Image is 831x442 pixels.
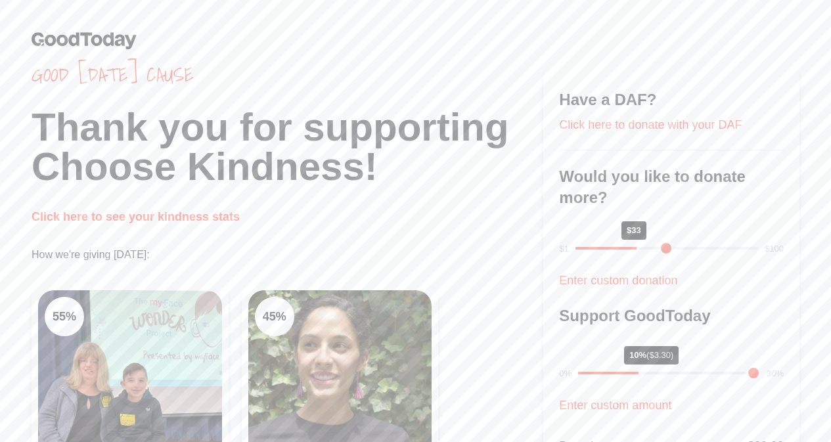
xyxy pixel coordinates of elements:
a: Click here to donate with your DAF [559,118,742,131]
h3: Have a DAF? [559,89,784,110]
span: ($3.30) [646,350,673,360]
div: 10% [624,346,679,365]
p: How we're giving [DATE]: [32,247,543,263]
div: 45 % [255,297,294,336]
a: Enter custom donation [559,274,677,287]
a: Enter custom amount [559,399,671,412]
div: 30% [767,367,784,380]
h1: Thank you for supporting Choose Kindness! [32,108,543,187]
h3: Support GoodToday [559,305,784,326]
div: 0% [559,367,572,380]
a: Click here to see your kindness stats [32,210,240,223]
img: GoodToday [32,32,137,49]
h3: Would you like to donate more? [559,166,784,208]
div: $33 [621,221,646,240]
div: 55 % [45,297,84,336]
div: $100 [765,242,784,255]
span: Good [DATE] cause [32,63,543,87]
div: $1 [559,242,568,255]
